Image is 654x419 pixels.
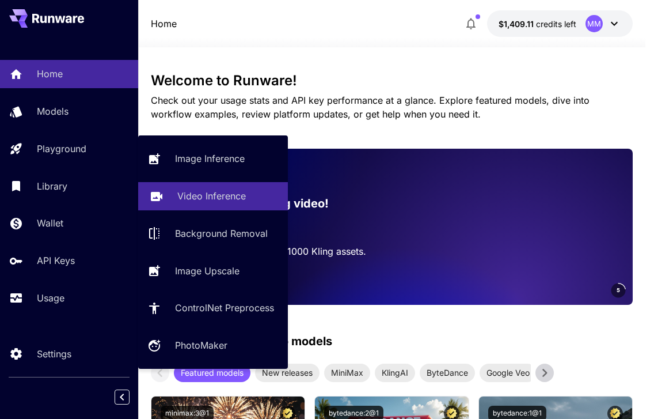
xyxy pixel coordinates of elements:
p: Image Inference [175,152,245,165]
div: Collapse sidebar [123,387,138,407]
span: $1,409.11 [499,19,536,29]
p: Video Inference [177,189,246,203]
p: Home [37,67,63,81]
button: $1,409.10691 [487,10,633,37]
a: Video Inference [138,182,288,210]
p: API Keys [37,254,75,267]
a: PhotoMaker [138,331,288,360]
p: ControlNet Preprocess [175,301,274,315]
p: Usage [37,291,64,305]
p: Background Removal [175,227,268,240]
span: MiniMax [324,367,370,379]
p: Models [37,104,69,118]
a: Background Removal [138,220,288,248]
p: Image Upscale [175,264,239,278]
p: Home [151,17,177,31]
span: KlingAI [375,367,415,379]
h3: Welcome to Runware! [151,73,633,89]
p: PhotoMaker [175,338,227,352]
p: Wallet [37,216,63,230]
div: MM [585,15,603,32]
span: Google Veo [480,367,537,379]
span: 5 [617,286,620,295]
button: Collapse sidebar [115,390,130,405]
span: Check out your usage stats and API key performance at a glance. Explore featured models, dive int... [151,95,590,120]
span: ByteDance [420,367,475,379]
a: ControlNet Preprocess [138,294,288,322]
a: Image Inference [138,145,288,173]
span: New releases [255,367,320,379]
p: Library [37,179,67,193]
p: Settings [37,347,71,361]
a: Image Upscale [138,256,288,285]
p: Playground [37,142,86,156]
span: Featured models [174,367,250,379]
span: credits left [536,19,576,29]
nav: breadcrumb [151,17,177,31]
div: $1,409.10691 [499,18,576,30]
